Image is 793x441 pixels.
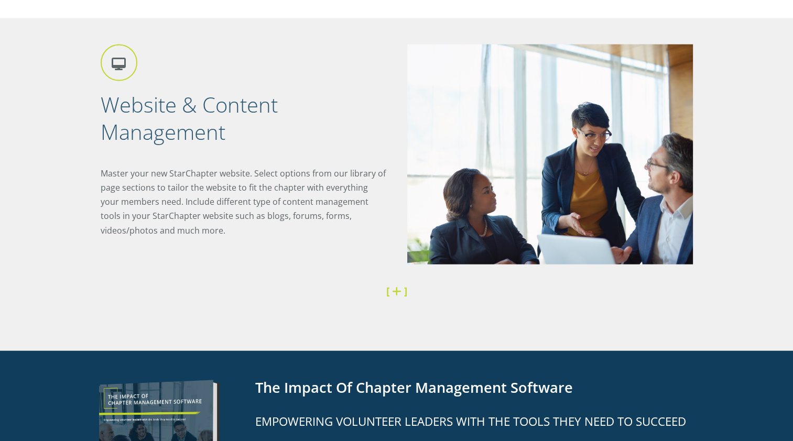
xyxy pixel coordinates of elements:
h3: The Impact of Chapter Management Software [255,377,701,399]
strong: [ [386,284,389,298]
strong: ] [404,284,407,298]
h4: Empowering volunteer leaders with the tools they need to succeed [255,413,701,431]
img: Website and Content Management [407,45,693,264]
h2: Website & Content Management [101,91,386,146]
p: Master your new StarChapter website. Select options from our library of page sections to tailor t... [101,167,386,238]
